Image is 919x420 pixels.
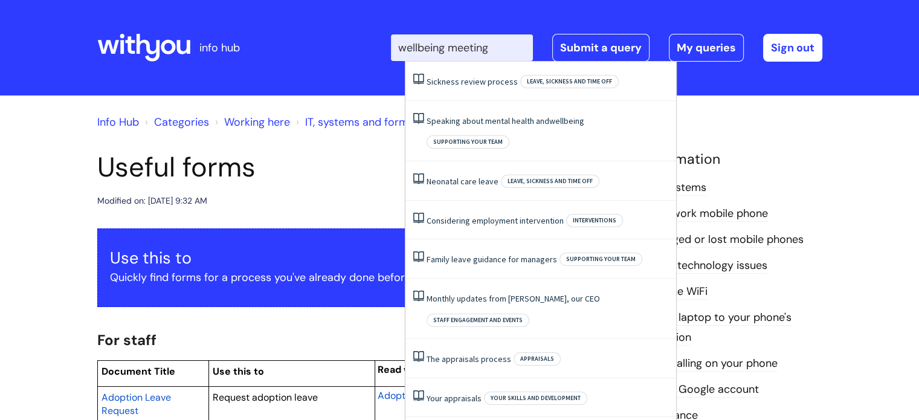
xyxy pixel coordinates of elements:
[224,115,290,129] a: Working here
[484,392,587,405] span: Your skills and development
[427,135,509,149] span: Supporting your team
[212,112,290,132] li: Working here
[593,151,822,168] h4: Related Information
[97,331,156,349] span: For staff
[593,258,767,274] a: Reporting IT and technology issues
[552,34,650,62] a: Submit a query
[427,115,584,126] a: Speaking about mental health andwellbeing
[427,176,498,187] a: Neonatal care leave
[566,214,623,227] span: Interventions
[520,75,619,88] span: Leave, sickness and time off
[110,268,562,287] p: Quickly find forms for a process you've already done before.
[501,175,599,188] span: Leave, sickness and time off
[293,112,414,132] li: IT, systems and forms
[391,34,822,62] div: | -
[305,115,414,129] a: IT, systems and forms
[549,115,584,126] span: wellbeing
[102,390,171,418] a: Adoption Leave Request
[427,215,564,226] a: Considering employment intervention
[378,363,501,376] span: Read what you need to do
[97,115,139,129] a: Info Hub
[213,391,318,404] span: Request adoption leave
[97,151,575,184] h1: Useful forms
[593,356,778,372] a: Setting up WiFi calling on your phone
[559,253,642,266] span: Supporting your team
[427,293,600,304] a: Monthly updates from [PERSON_NAME], our CEO
[154,115,209,129] a: Categories
[763,34,822,62] a: Sign out
[593,206,768,222] a: Setting up your work mobile phone
[593,310,792,345] a: Connecting your laptop to your phone's internet connection
[97,193,207,208] div: Modified on: [DATE] 9:32 AM
[110,248,562,268] h3: Use this to
[427,314,529,327] span: Staff engagement and events
[593,232,804,248] a: Reporting damaged or lost mobile phones
[102,365,175,378] span: Document Title
[378,388,445,402] a: Adoption leave
[669,34,744,62] a: My queries
[378,389,445,402] span: Adoption leave
[213,365,264,378] span: Use this to
[102,391,171,417] span: Adoption Leave Request
[427,393,482,404] a: Your appraisals
[427,76,518,87] a: Sickness review process
[142,112,209,132] li: Solution home
[427,354,511,364] a: The appraisals process
[514,352,561,366] span: Appraisals
[427,254,557,265] a: Family leave guidance for managers
[391,34,533,61] input: Search
[199,38,240,57] p: info hub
